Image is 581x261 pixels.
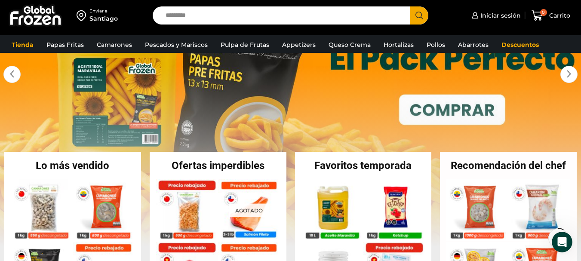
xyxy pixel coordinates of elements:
[7,37,38,53] a: Tienda
[552,232,572,252] iframe: Intercom live chat
[560,66,578,83] div: Next slide
[278,37,320,53] a: Appetizers
[89,8,118,14] div: Enviar a
[540,9,547,16] span: 0
[150,160,286,171] h2: Ofertas imperdibles
[141,37,212,53] a: Pescados y Mariscos
[478,11,521,20] span: Iniciar sesión
[547,11,570,20] span: Carrito
[229,204,269,217] p: Agotado
[529,6,572,26] a: 0 Carrito
[42,37,88,53] a: Papas Fritas
[324,37,375,53] a: Queso Crema
[216,37,274,53] a: Pulpa de Frutas
[4,160,141,171] h2: Lo más vendido
[3,66,21,83] div: Previous slide
[89,14,118,23] div: Santiago
[470,7,521,24] a: Iniciar sesión
[77,8,89,23] img: address-field-icon.svg
[379,37,418,53] a: Hortalizas
[92,37,136,53] a: Camarones
[410,6,428,25] button: Search button
[454,37,493,53] a: Abarrotes
[497,37,543,53] a: Descuentos
[440,160,577,171] h2: Recomendación del chef
[422,37,449,53] a: Pollos
[295,160,432,171] h2: Favoritos temporada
